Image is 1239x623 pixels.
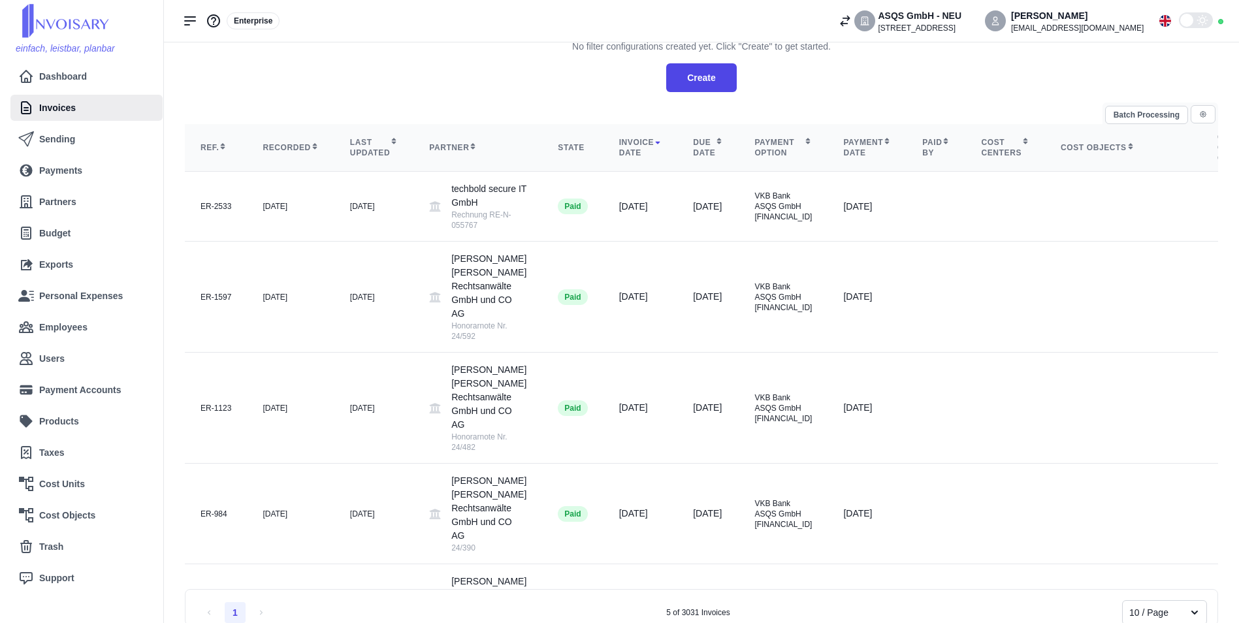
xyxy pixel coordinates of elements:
div: ER-2533 [201,201,231,212]
div: Rechnung RE-N-055767 [451,210,526,231]
span: Trash [39,540,63,554]
a: Invoices [18,95,150,121]
img: Flag_en.svg [1159,15,1171,27]
div: [PERSON_NAME] [PERSON_NAME] Rechtsanwälte GmbH und CO AG [451,474,526,553]
div: [DATE] [619,507,662,520]
a: Products [18,408,155,434]
a: Users [18,345,155,372]
div: Paid [558,199,587,214]
div: [DATE] [350,509,398,519]
td: [DATE] [828,172,907,242]
a: Cost Units [18,471,150,497]
span: Dashboard [39,70,87,84]
div: [EMAIL_ADDRESS][DOMAIN_NAME] [1011,23,1144,33]
a: Payments [18,157,155,184]
span: Payment Accounts [39,383,121,397]
div: techbold secure IT GmbH [451,182,526,231]
a: Enterprise [227,15,280,25]
div: [DATE] [263,201,318,212]
span: Support [39,571,74,585]
div: Cost objects [1061,142,1186,153]
div: VKB Bank ASQS GmbH [FINANCIAL_ID] [754,392,812,424]
span: Personal Expenses [39,289,123,303]
div: [PERSON_NAME] [1011,9,1144,23]
div: Invoice date [619,137,662,158]
a: Personal Expenses [18,283,155,309]
span: Partners [39,195,76,209]
a: Payment Accounts [18,377,150,403]
td: [DATE] [677,353,739,464]
div: Cost centers [981,137,1029,158]
span: Cost Objects [39,509,95,522]
a: Trash [18,534,155,560]
a: Support [18,565,155,591]
div: ER-1597 [201,292,231,302]
div: VKB Bank ASQS GmbH [FINANCIAL_ID] [754,498,812,530]
span: Users [39,352,65,366]
div: Paid [558,506,587,522]
td: [DATE] [677,464,739,564]
div: Honorarnote Nr. 24/482 [451,432,526,453]
div: [DATE] [619,290,662,304]
span: Products [39,415,79,428]
span: Exports [39,258,73,272]
div: [DATE] [350,403,398,413]
span: Cost Units [39,477,85,491]
td: [DATE] [828,464,907,564]
span: Budget [39,227,71,240]
div: ASQS GmbH - NEU [878,9,961,23]
div: Paid by [922,137,950,158]
span: Sending [39,133,75,146]
div: VKB Bank ASQS GmbH [FINANCIAL_ID] [754,281,812,313]
div: Paid [558,400,587,416]
td: [DATE] [828,242,907,353]
a: Cost Objects [18,502,150,528]
div: [PERSON_NAME] [PERSON_NAME] Rechtsanwälte GmbH und CO AG [451,363,526,453]
div: Payment date [843,137,891,158]
div: Recorded [263,142,318,153]
a: Partners [18,189,150,215]
a: Employees [18,314,150,340]
div: [DATE] [263,292,318,302]
div: [DATE] [350,292,398,302]
td: [DATE] [677,172,739,242]
div: 24/390 [451,543,526,553]
span: Taxes [39,446,65,460]
div: Partner [429,142,526,153]
a: Dashboard [18,63,155,89]
a: Exports [18,251,155,278]
div: [DATE] [263,509,318,519]
div: 5 of 3031 Invoices [666,607,730,618]
span: Employees [39,321,88,334]
div: Last updated [350,137,398,158]
button: Create [666,63,737,92]
div: 10 / Page [1129,606,1176,620]
div: [DATE] [619,401,662,415]
div: Due date [693,137,723,158]
span: Payments [39,164,82,178]
div: No filter configurations created yet. Click "Create" to get started. [572,29,831,63]
a: Budget [18,220,155,246]
div: Payment option [754,137,812,158]
div: [PERSON_NAME] [PERSON_NAME] Rechtsanwälte GmbH und CO AG [451,252,526,342]
div: [DATE] [263,403,318,413]
div: Ref. [201,142,231,153]
div: ER-984 [201,509,231,519]
div: [STREET_ADDRESS] [878,23,961,33]
button: Batch Processing [1105,106,1188,124]
td: [DATE] [828,353,907,464]
div: Enterprise [227,12,280,29]
div: Honorarnote Nr. 24/592 [451,321,526,342]
td: [DATE] [677,242,739,353]
div: Paid [558,289,587,305]
span: Invoices [39,101,76,115]
div: State [558,142,587,153]
a: Taxes [18,439,150,466]
span: einfach, leistbar, planbar [16,43,115,54]
div: [DATE] [619,200,662,214]
li: 1 [225,602,246,623]
div: VKB Bank ASQS GmbH [FINANCIAL_ID] [754,191,812,222]
div: [DATE] [350,201,398,212]
div: Online [1218,19,1223,24]
div: ER-1123 [201,403,231,413]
